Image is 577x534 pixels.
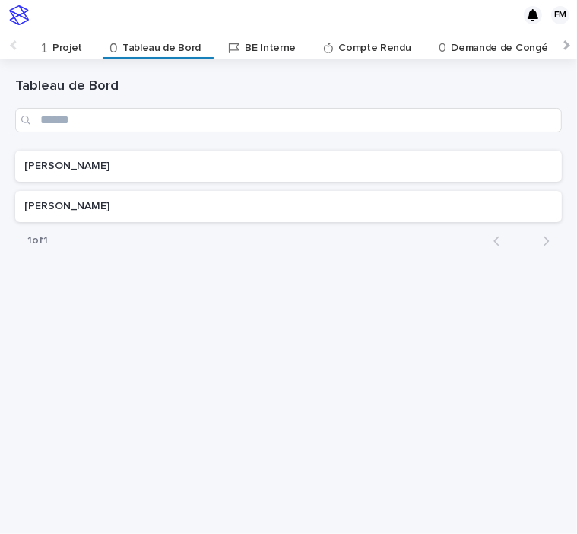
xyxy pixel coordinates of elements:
button: Next [522,234,562,248]
p: [PERSON_NAME] [24,197,113,213]
a: Compte Rendu [322,30,418,59]
img: stacker-logo-s-only.png [9,5,29,25]
p: Demande de Congé [451,30,547,55]
a: BE Interne [227,30,303,59]
a: [PERSON_NAME][PERSON_NAME] [15,151,562,182]
p: Compte Rendu [338,30,411,55]
p: 1 of 1 [15,222,60,259]
div: FM [551,6,569,24]
input: Search [15,108,562,132]
a: Demande de Congé [438,30,555,59]
p: Projet [52,30,82,55]
button: Back [481,234,522,248]
p: [PERSON_NAME] [24,157,113,173]
h1: Tableau de Bord [15,78,562,96]
a: Tableau de Bord [109,30,208,57]
p: Tableau de Bord [122,30,201,55]
a: [PERSON_NAME][PERSON_NAME] [15,191,562,222]
a: Projet [40,30,89,59]
p: BE Interne [245,30,296,55]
